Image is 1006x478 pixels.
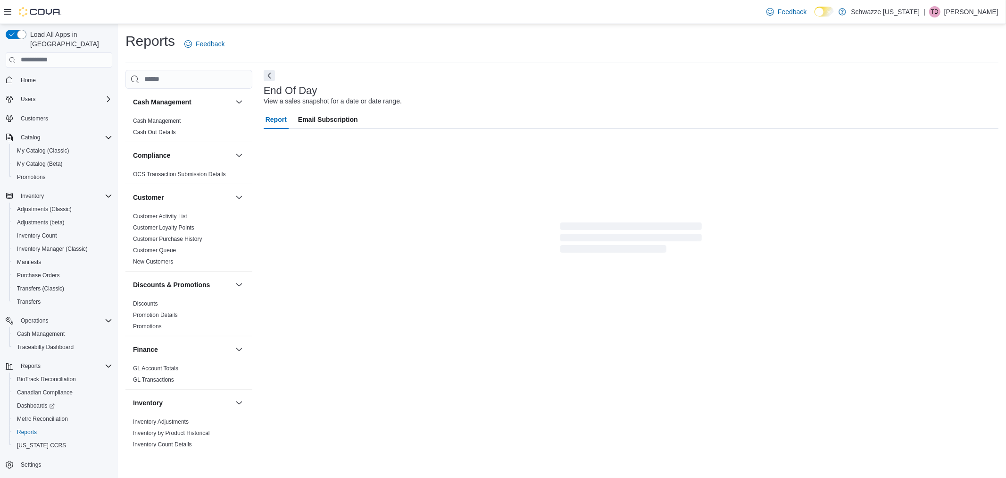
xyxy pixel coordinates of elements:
[9,426,116,439] button: Reports
[133,345,232,354] button: Finance
[17,360,44,372] button: Reports
[133,235,202,243] span: Customer Purchase History
[133,247,176,254] a: Customer Queue
[9,216,116,229] button: Adjustments (beta)
[133,376,174,383] a: GL Transactions
[264,70,275,81] button: Next
[298,110,358,129] span: Email Subscription
[21,95,35,103] span: Users
[133,398,232,408] button: Inventory
[133,171,226,178] span: OCS Transaction Submission Details
[17,190,48,202] button: Inventory
[13,440,112,451] span: Washington CCRS
[13,204,75,215] a: Adjustments (Classic)
[13,400,58,411] a: Dashboards
[17,415,68,423] span: Metrc Reconciliation
[17,147,69,154] span: My Catalog (Classic)
[2,189,116,203] button: Inventory
[17,132,112,143] span: Catalog
[133,151,232,160] button: Compliance
[21,461,41,469] span: Settings
[13,440,70,451] a: [US_STATE] CCRS
[125,211,252,271] div: Customer
[125,115,252,142] div: Cash Management
[2,314,116,327] button: Operations
[17,376,76,383] span: BioTrack Reconciliation
[133,213,187,220] span: Customer Activity List
[9,282,116,295] button: Transfers (Classic)
[13,328,112,340] span: Cash Management
[13,158,67,170] a: My Catalog (Beta)
[2,111,116,125] button: Customers
[9,157,116,171] button: My Catalog (Beta)
[9,269,116,282] button: Purchase Orders
[9,171,116,184] button: Promotions
[196,39,224,49] span: Feedback
[17,219,65,226] span: Adjustments (beta)
[13,256,45,268] a: Manifests
[133,171,226,178] a: OCS Transaction Submission Details
[13,374,80,385] a: BioTrack Reconciliation
[17,459,112,470] span: Settings
[125,298,252,336] div: Discounts & Promotions
[13,230,61,241] a: Inventory Count
[560,224,702,255] span: Loading
[13,243,112,255] span: Inventory Manager (Classic)
[133,280,232,290] button: Discounts & Promotions
[9,242,116,256] button: Inventory Manager (Classic)
[125,169,252,184] div: Compliance
[923,6,925,17] p: |
[929,6,940,17] div: Thomas Diperna
[13,171,112,183] span: Promotions
[133,151,170,160] h3: Compliance
[13,256,112,268] span: Manifests
[17,330,65,338] span: Cash Management
[13,341,77,353] a: Traceabilty Dashboard
[133,193,164,202] h3: Customer
[17,315,52,326] button: Operations
[13,328,68,340] a: Cash Management
[13,243,91,255] a: Inventory Manager (Classic)
[13,296,44,307] a: Transfers
[931,6,939,17] span: TD
[133,118,181,124] a: Cash Management
[9,327,116,341] button: Cash Management
[17,402,55,410] span: Dashboards
[17,94,39,105] button: Users
[17,75,40,86] a: Home
[133,97,232,107] button: Cash Management
[17,428,37,436] span: Reports
[233,279,245,290] button: Discounts & Promotions
[13,427,112,438] span: Reports
[944,6,998,17] p: [PERSON_NAME]
[133,236,202,242] a: Customer Purchase History
[13,204,112,215] span: Adjustments (Classic)
[2,359,116,373] button: Reports
[133,97,191,107] h3: Cash Management
[21,115,48,122] span: Customers
[17,160,63,168] span: My Catalog (Beta)
[13,341,112,353] span: Traceabilty Dashboard
[17,442,66,449] span: [US_STATE] CCRS
[9,256,116,269] button: Manifests
[181,34,228,53] a: Feedback
[13,283,68,294] a: Transfers (Classic)
[233,150,245,161] button: Compliance
[17,245,88,253] span: Inventory Manager (Classic)
[13,230,112,241] span: Inventory Count
[133,441,192,448] a: Inventory Count Details
[13,296,112,307] span: Transfers
[17,272,60,279] span: Purchase Orders
[133,311,178,319] span: Promotion Details
[13,400,112,411] span: Dashboards
[21,192,44,200] span: Inventory
[17,343,74,351] span: Traceabilty Dashboard
[13,145,73,156] a: My Catalog (Classic)
[133,117,181,125] span: Cash Management
[133,441,192,448] span: Inventory Count Details
[9,341,116,354] button: Traceabilty Dashboard
[17,315,112,326] span: Operations
[851,6,920,17] p: Schwazze [US_STATE]
[13,171,50,183] a: Promotions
